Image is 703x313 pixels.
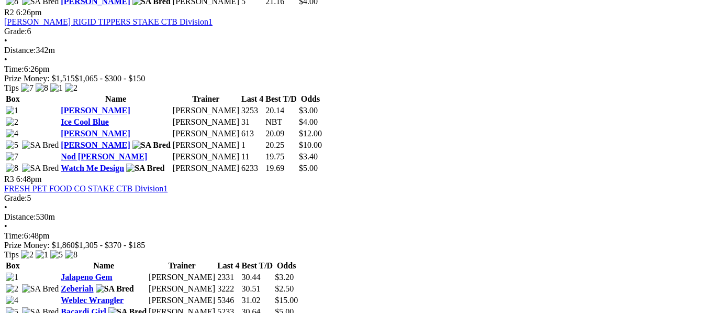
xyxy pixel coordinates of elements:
div: 6:26pm [4,64,699,74]
span: • [4,222,7,231]
img: 1 [36,250,48,260]
td: 613 [241,128,264,139]
span: $10.00 [299,141,322,149]
img: SA Bred [96,284,134,294]
img: 1 [6,273,18,282]
span: R2 [4,8,14,17]
td: 20.14 [265,105,297,116]
img: 1 [6,106,18,115]
img: 2 [21,250,34,260]
div: 5 [4,193,699,203]
div: 342m [4,46,699,55]
img: 2 [6,117,18,127]
td: NBT [265,117,297,127]
th: Odds [274,261,298,271]
td: 19.69 [265,163,297,174]
img: 2 [65,83,77,93]
div: 530m [4,212,699,222]
td: [PERSON_NAME] [172,163,240,174]
td: 5346 [217,295,240,306]
span: 6:26pm [16,8,42,17]
th: Last 4 [217,261,240,271]
td: [PERSON_NAME] [148,295,216,306]
span: $2.50 [275,284,294,293]
td: [PERSON_NAME] [172,105,240,116]
span: Box [6,261,20,270]
span: Grade: [4,193,27,202]
td: [PERSON_NAME] [148,272,216,283]
span: • [4,55,7,64]
span: Grade: [4,27,27,36]
a: [PERSON_NAME] [61,129,130,138]
a: Zeberiah [61,284,93,293]
img: 8 [6,164,18,173]
div: Prize Money: $1,860 [4,241,699,250]
a: FRESH PET FOOD CO STAKE CTB Division1 [4,184,168,193]
td: 30.51 [241,284,273,294]
td: 3253 [241,105,264,116]
span: Tips [4,83,19,92]
span: Box [6,94,20,103]
span: Time: [4,231,24,240]
td: 20.09 [265,128,297,139]
a: Weblec Wrangler [61,296,124,305]
img: 7 [6,152,18,161]
span: $3.00 [299,106,318,115]
th: Odds [298,94,322,104]
img: SA Bred [22,164,59,173]
td: [PERSON_NAME] [172,117,240,127]
span: • [4,203,7,212]
th: Name [60,94,171,104]
img: SA Bred [126,164,164,173]
th: Best T/D [241,261,273,271]
span: 6:48pm [16,175,42,184]
img: SA Bred [22,284,59,294]
img: 2 [6,284,18,294]
span: $15.00 [275,296,298,305]
th: Last 4 [241,94,264,104]
td: [PERSON_NAME] [172,128,240,139]
img: 7 [21,83,34,93]
img: 4 [6,129,18,138]
th: Best T/D [265,94,297,104]
img: 8 [36,83,48,93]
img: 1 [50,83,63,93]
td: 2331 [217,272,240,283]
div: 6 [4,27,699,36]
span: Distance: [4,212,36,221]
a: Ice Cool Blue [61,117,109,126]
th: Trainer [172,94,240,104]
span: Time: [4,64,24,73]
th: Name [60,261,147,271]
img: SA Bred [132,141,171,150]
td: 11 [241,152,264,162]
a: Nod [PERSON_NAME] [61,152,147,161]
span: $3.40 [299,152,318,161]
span: • [4,36,7,45]
div: Prize Money: $1,515 [4,74,699,83]
td: 6233 [241,163,264,174]
img: 5 [6,141,18,150]
span: $12.00 [299,129,322,138]
img: 5 [50,250,63,260]
img: 8 [65,250,77,260]
td: [PERSON_NAME] [172,140,240,150]
td: [PERSON_NAME] [148,284,216,294]
a: [PERSON_NAME] [61,141,130,149]
span: $3.20 [275,273,294,282]
span: $1,065 - $300 - $150 [75,74,146,83]
td: 31 [241,117,264,127]
td: [PERSON_NAME] [172,152,240,162]
th: Trainer [148,261,216,271]
span: $5.00 [299,164,318,172]
td: 19.75 [265,152,297,162]
span: Tips [4,250,19,259]
a: Jalapeno Gem [61,273,112,282]
td: 20.25 [265,140,297,150]
a: Watch Me Design [61,164,124,172]
td: 31.02 [241,295,273,306]
div: 6:48pm [4,231,699,241]
a: [PERSON_NAME] [61,106,130,115]
td: 3222 [217,284,240,294]
span: Distance: [4,46,36,55]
